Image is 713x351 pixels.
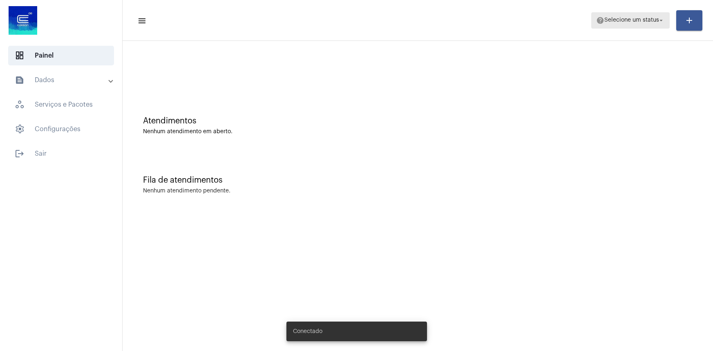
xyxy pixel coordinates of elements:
[15,124,25,134] span: sidenav icon
[15,149,25,159] mat-icon: sidenav icon
[7,4,39,37] img: d4669ae0-8c07-2337-4f67-34b0df7f5ae4.jpeg
[15,51,25,60] span: sidenav icon
[591,12,670,29] button: Selecione um status
[15,75,25,85] mat-icon: sidenav icon
[15,100,25,110] span: sidenav icon
[684,16,694,25] mat-icon: add
[8,46,114,65] span: Painel
[143,188,230,194] div: Nenhum atendimento pendente.
[137,16,145,26] mat-icon: sidenav icon
[143,129,693,135] div: Nenhum atendimento em aberto.
[293,327,322,335] span: Conectado
[5,70,122,90] mat-expansion-panel-header: sidenav iconDados
[604,18,659,23] span: Selecione um status
[8,95,114,114] span: Serviços e Pacotes
[143,116,693,125] div: Atendimentos
[143,176,693,185] div: Fila de atendimentos
[8,144,114,163] span: Sair
[15,75,109,85] mat-panel-title: Dados
[657,17,665,24] mat-icon: arrow_drop_down
[8,119,114,139] span: Configurações
[596,16,604,25] mat-icon: help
